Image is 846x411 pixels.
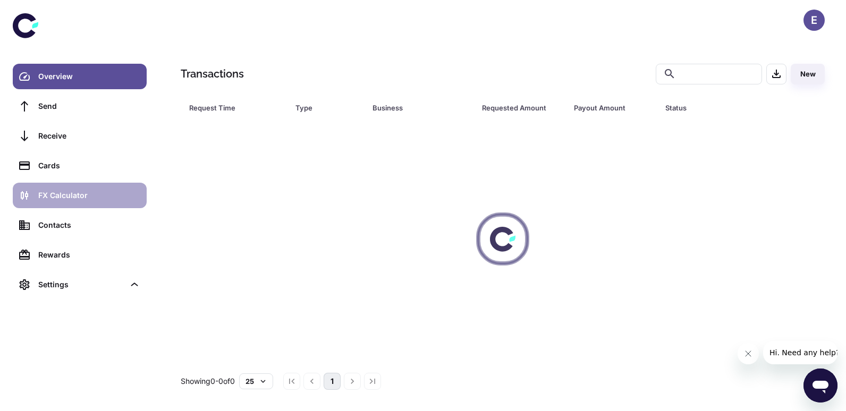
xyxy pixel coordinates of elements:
div: FX Calculator [38,190,140,201]
div: Payout Amount [574,100,639,115]
h1: Transactions [181,66,244,82]
div: Settings [13,272,147,297]
span: Type [295,100,360,115]
div: Cards [38,160,140,172]
a: Contacts [13,212,147,238]
iframe: Message from company [763,341,837,364]
nav: pagination navigation [282,373,383,390]
span: Requested Amount [482,100,561,115]
p: Showing 0-0 of 0 [181,375,235,387]
div: Requested Amount [482,100,547,115]
button: New [791,64,825,84]
a: Receive [13,123,147,149]
div: Settings [38,279,124,290]
iframe: Button to launch messaging window [803,369,837,403]
div: Send [38,100,140,112]
div: Receive [38,130,140,142]
div: Rewards [38,249,140,261]
a: FX Calculator [13,183,147,208]
div: Status [665,100,767,115]
span: Status [665,100,781,115]
a: Overview [13,64,147,89]
span: Hi. Need any help? [6,7,77,16]
div: Type [295,100,346,115]
span: Request Time [189,100,283,115]
div: Request Time [189,100,269,115]
span: Payout Amount [574,100,653,115]
a: Send [13,93,147,119]
a: Rewards [13,242,147,268]
button: E [803,10,825,31]
button: page 1 [324,373,341,390]
iframe: Close message [738,343,759,364]
a: Cards [13,153,147,178]
button: 25 [239,373,273,389]
div: Overview [38,71,140,82]
div: Contacts [38,219,140,231]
